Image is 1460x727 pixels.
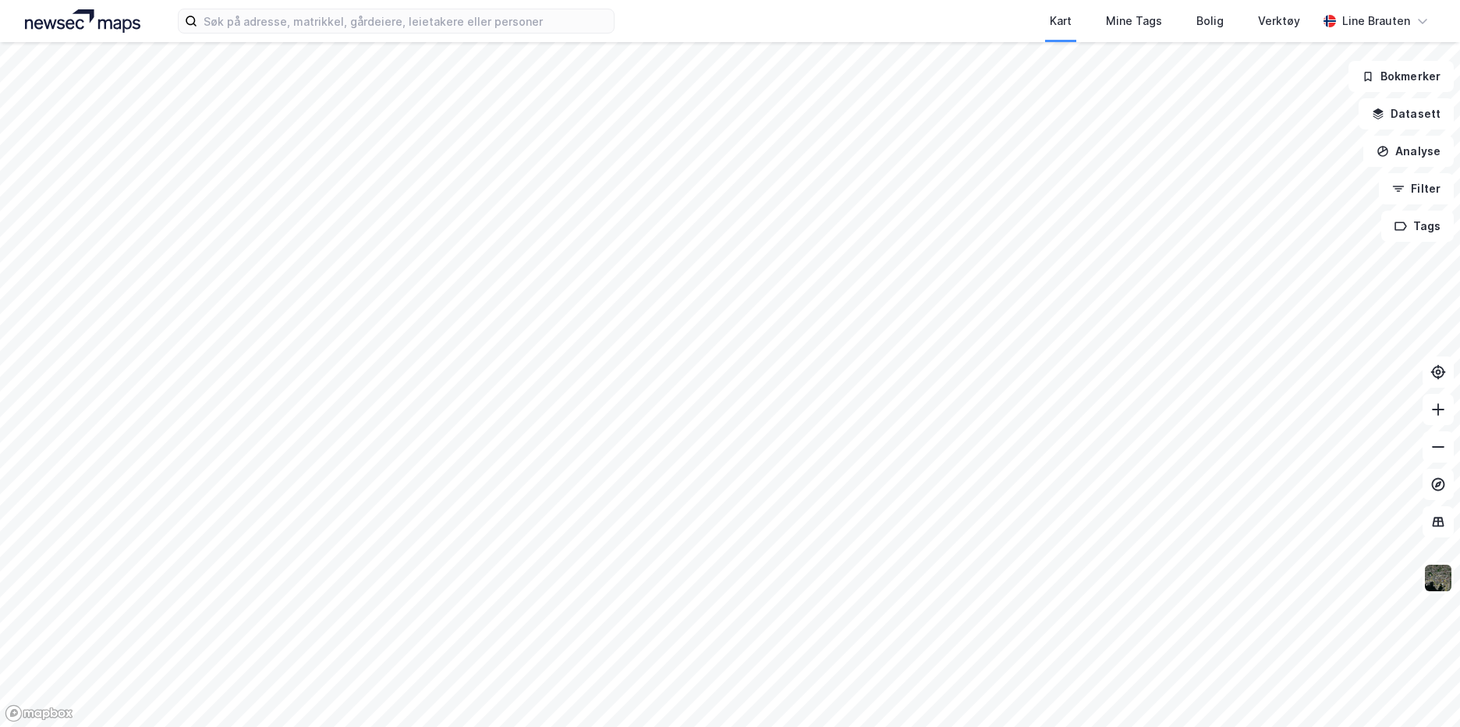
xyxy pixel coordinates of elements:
div: Line Brauten [1342,12,1410,30]
button: Bokmerker [1348,61,1454,92]
img: logo.a4113a55bc3d86da70a041830d287a7e.svg [25,9,140,33]
a: Mapbox homepage [5,704,73,722]
input: Søk på adresse, matrikkel, gårdeiere, leietakere eller personer [197,9,614,33]
div: Verktøy [1258,12,1300,30]
button: Datasett [1359,98,1454,129]
iframe: Chat Widget [1382,652,1460,727]
button: Analyse [1363,136,1454,167]
button: Filter [1379,173,1454,204]
div: Mine Tags [1106,12,1162,30]
button: Tags [1381,211,1454,242]
div: Bolig [1196,12,1224,30]
div: Kontrollprogram for chat [1382,652,1460,727]
img: 9k= [1423,563,1453,593]
div: Kart [1050,12,1072,30]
